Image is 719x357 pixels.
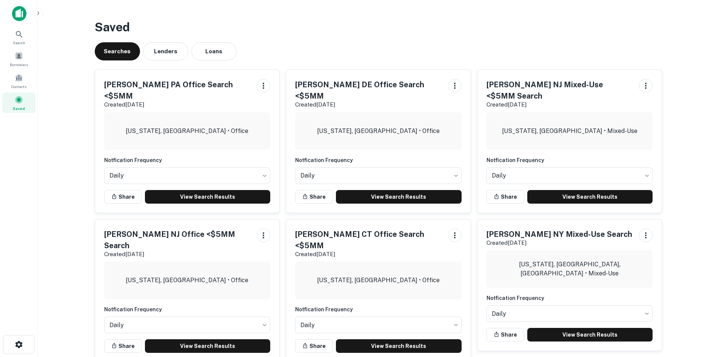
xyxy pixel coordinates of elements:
[126,276,248,285] p: [US_STATE], [GEOGRAPHIC_DATA] • Office
[295,100,442,109] p: Created [DATE]
[104,339,142,353] button: Share
[104,79,251,102] h5: [PERSON_NAME] PA Office Search <$5MM
[104,190,142,204] button: Share
[502,127,637,136] p: [US_STATE], [GEOGRAPHIC_DATA] • Mixed-Use
[145,339,271,353] a: View Search Results
[104,165,271,186] div: Without label
[104,229,251,251] h5: [PERSON_NAME] NJ Office <$5MM Search
[145,190,271,204] a: View Search Results
[295,314,462,335] div: Without label
[295,250,442,259] p: Created [DATE]
[295,339,333,353] button: Share
[95,18,662,36] h3: Saved
[104,305,271,314] h6: Notfication Frequency
[527,328,653,342] a: View Search Results
[295,229,442,251] h5: [PERSON_NAME] CT Office Search <$5MM
[317,276,440,285] p: [US_STATE], [GEOGRAPHIC_DATA] • Office
[13,105,25,111] span: Saved
[295,305,462,314] h6: Notfication Frequency
[104,100,251,109] p: Created [DATE]
[13,40,25,46] span: Search
[487,190,524,204] button: Share
[2,71,35,91] a: Contacts
[487,294,653,302] h6: Notfication Frequency
[295,156,462,164] h6: Notfication Frequency
[295,79,442,102] h5: [PERSON_NAME] DE Office Search <$5MM
[143,42,188,60] button: Lenders
[104,250,251,259] p: Created [DATE]
[487,165,653,186] div: Without label
[317,127,440,136] p: [US_STATE], [GEOGRAPHIC_DATA] • Office
[487,156,653,164] h6: Notfication Frequency
[95,42,140,60] button: Searches
[126,127,248,136] p: [US_STATE], [GEOGRAPHIC_DATA] • Office
[10,62,28,68] span: Borrowers
[104,314,271,335] div: Without label
[191,42,237,60] button: Loans
[12,6,26,21] img: capitalize-icon.png
[295,165,462,186] div: Without label
[487,303,653,324] div: Without label
[11,83,26,90] span: Contacts
[487,229,632,240] h5: [PERSON_NAME] NY Mixed-Use Search
[104,156,271,164] h6: Notfication Frequency
[2,49,35,69] a: Borrowers
[527,190,653,204] a: View Search Results
[487,238,632,247] p: Created [DATE]
[2,27,35,47] a: Search
[487,328,524,342] button: Share
[2,93,35,113] a: Saved
[295,190,333,204] button: Share
[336,339,462,353] a: View Search Results
[487,79,633,102] h5: [PERSON_NAME] NJ Mixed-Use <$5MM Search
[493,260,647,278] p: [US_STATE], [GEOGRAPHIC_DATA], [GEOGRAPHIC_DATA] • Mixed-Use
[487,100,633,109] p: Created [DATE]
[336,190,462,204] a: View Search Results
